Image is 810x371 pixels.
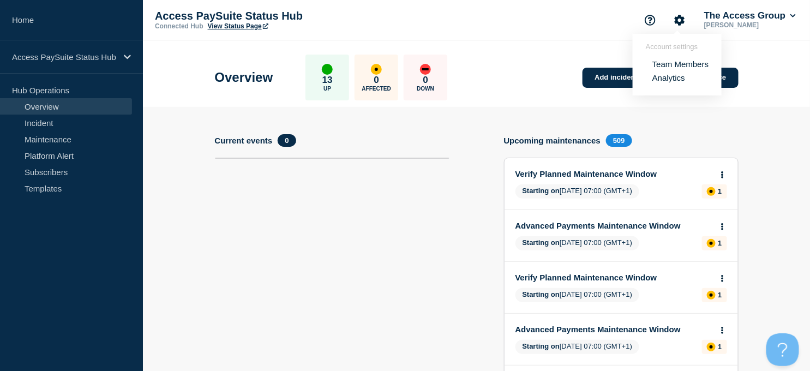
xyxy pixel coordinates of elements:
[515,325,712,334] a: Advanced Payments Maintenance Window
[374,75,379,86] p: 0
[515,184,640,199] span: [DATE] 07:00 (GMT+1)
[718,187,722,195] p: 1
[523,290,560,298] span: Starting on
[523,187,560,195] span: Starting on
[417,86,434,92] p: Down
[515,340,640,354] span: [DATE] 07:00 (GMT+1)
[323,86,331,92] p: Up
[362,86,391,92] p: Affected
[766,333,799,366] iframe: Help Scout Beacon - Open
[668,9,691,32] button: Account settings
[523,238,560,247] span: Starting on
[515,236,640,250] span: [DATE] 07:00 (GMT+1)
[208,22,268,30] a: View Status Page
[420,64,431,75] div: down
[702,10,798,21] button: The Access Group
[278,134,296,147] span: 0
[371,64,382,75] div: affected
[515,273,712,282] a: Verify Planned Maintenance Window
[718,239,722,247] p: 1
[515,221,712,230] a: Advanced Payments Maintenance Window
[515,169,712,178] a: Verify Planned Maintenance Window
[707,343,716,351] div: affected
[652,73,685,82] a: Analytics
[215,70,273,85] h1: Overview
[155,10,373,22] p: Access PaySuite Status Hub
[215,136,273,145] h4: Current events
[702,21,798,29] p: [PERSON_NAME]
[606,134,632,147] span: 509
[646,43,709,51] header: Account settings
[423,75,428,86] p: 0
[12,52,117,62] p: Access PaySuite Status Hub
[707,291,716,300] div: affected
[583,68,650,88] a: Add incident
[718,291,722,299] p: 1
[322,75,333,86] p: 13
[707,187,716,196] div: affected
[639,9,662,32] button: Support
[322,64,333,75] div: up
[155,22,203,30] p: Connected Hub
[652,59,709,69] a: Team Members
[515,288,640,302] span: [DATE] 07:00 (GMT+1)
[718,343,722,351] p: 1
[523,342,560,350] span: Starting on
[504,136,601,145] h4: Upcoming maintenances
[707,239,716,248] div: affected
